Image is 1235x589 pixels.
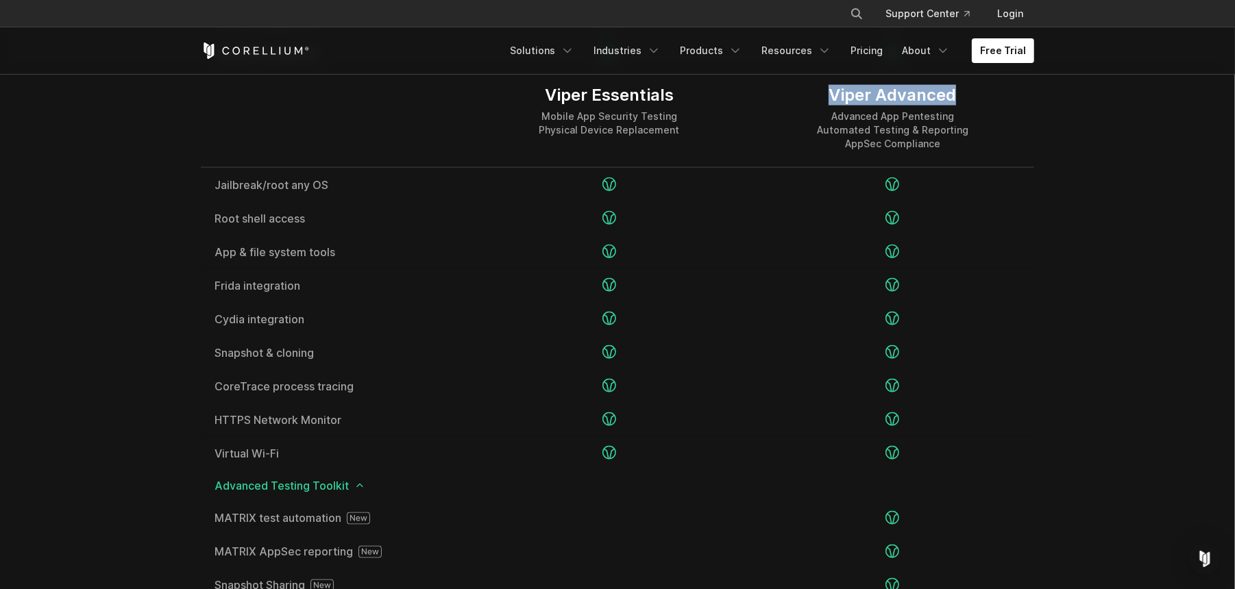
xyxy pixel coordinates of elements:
a: Snapshot & cloning [215,347,454,358]
a: Login [986,1,1034,26]
a: Products [672,38,750,63]
a: MATRIX test automation [215,512,454,525]
div: Navigation Menu [833,1,1034,26]
a: About [894,38,958,63]
a: Free Trial [972,38,1034,63]
div: Open Intercom Messenger [1188,542,1221,575]
div: Advanced App Pentesting Automated Testing & Reporting AppSec Compliance [817,110,968,151]
a: Solutions [502,38,583,63]
div: Viper Essentials [539,85,679,105]
a: Industries [585,38,669,63]
span: Advanced Testing Toolkit [215,480,1020,491]
a: Jailbreak/root any OS [215,179,454,190]
div: Viper Advanced [817,85,968,105]
div: Navigation Menu [502,38,1034,63]
a: CoreTrace process tracing [215,381,454,392]
a: Cydia integration [215,314,454,325]
a: HTTPS Network Monitor [215,414,454,425]
a: Corellium Home [201,42,310,59]
a: Frida integration [215,280,454,291]
a: Virtual Wi-Fi [215,448,454,459]
a: App & file system tools [215,247,454,258]
button: Search [844,1,869,26]
a: Root shell access [215,213,454,224]
a: Support Center [875,1,981,26]
div: Mobile App Security Testing Physical Device Replacement [539,110,679,137]
a: Pricing [842,38,891,63]
a: Resources [753,38,840,63]
a: MATRIX AppSec reporting [215,546,454,558]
